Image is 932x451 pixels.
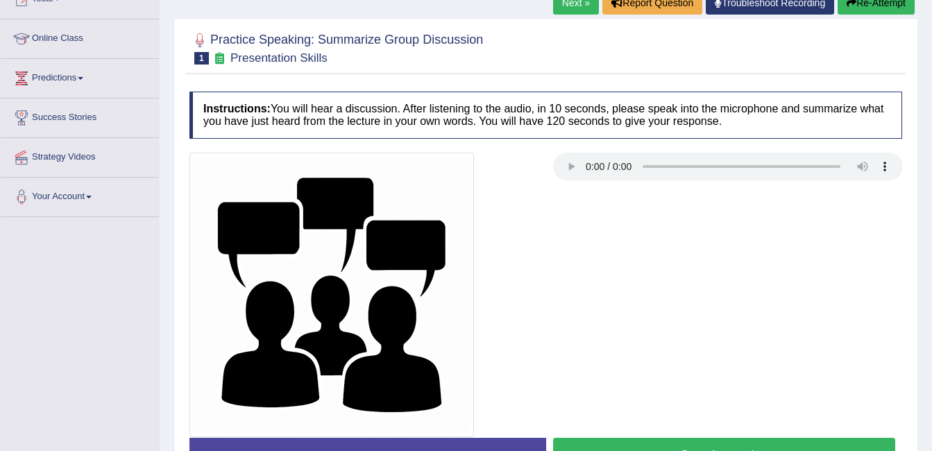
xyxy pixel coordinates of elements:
small: Presentation Skills [230,51,328,65]
a: Strategy Videos [1,138,159,173]
a: Predictions [1,59,159,94]
span: 1 [194,52,209,65]
a: Success Stories [1,99,159,133]
a: Your Account [1,178,159,212]
a: Online Class [1,19,159,54]
small: Exam occurring question [212,52,227,65]
b: Instructions: [203,103,271,114]
h2: Practice Speaking: Summarize Group Discussion [189,30,483,65]
h4: You will hear a discussion. After listening to the audio, in 10 seconds, please speak into the mi... [189,92,902,138]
